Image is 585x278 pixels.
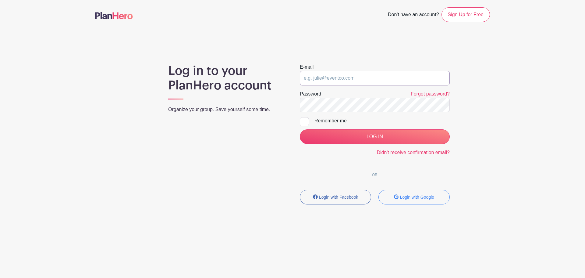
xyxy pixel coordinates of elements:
small: Login with Facebook [319,195,358,200]
small: Login with Google [400,195,434,200]
input: e.g. julie@eventco.com [300,71,450,85]
a: Didn't receive confirmation email? [377,150,450,155]
input: LOG IN [300,129,450,144]
a: Forgot password? [411,91,450,96]
span: OR [367,173,382,177]
a: Sign Up for Free [441,7,490,22]
h1: Log in to your PlanHero account [168,63,285,93]
div: Remember me [314,117,450,125]
button: Login with Google [378,190,450,204]
img: logo-507f7623f17ff9eddc593b1ce0a138ce2505c220e1c5a4e2b4648c50719b7d32.svg [95,12,133,19]
button: Login with Facebook [300,190,371,204]
label: E-mail [300,63,314,71]
p: Organize your group. Save yourself some time. [168,106,285,113]
label: Password [300,90,321,98]
span: Don't have an account? [388,9,439,22]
